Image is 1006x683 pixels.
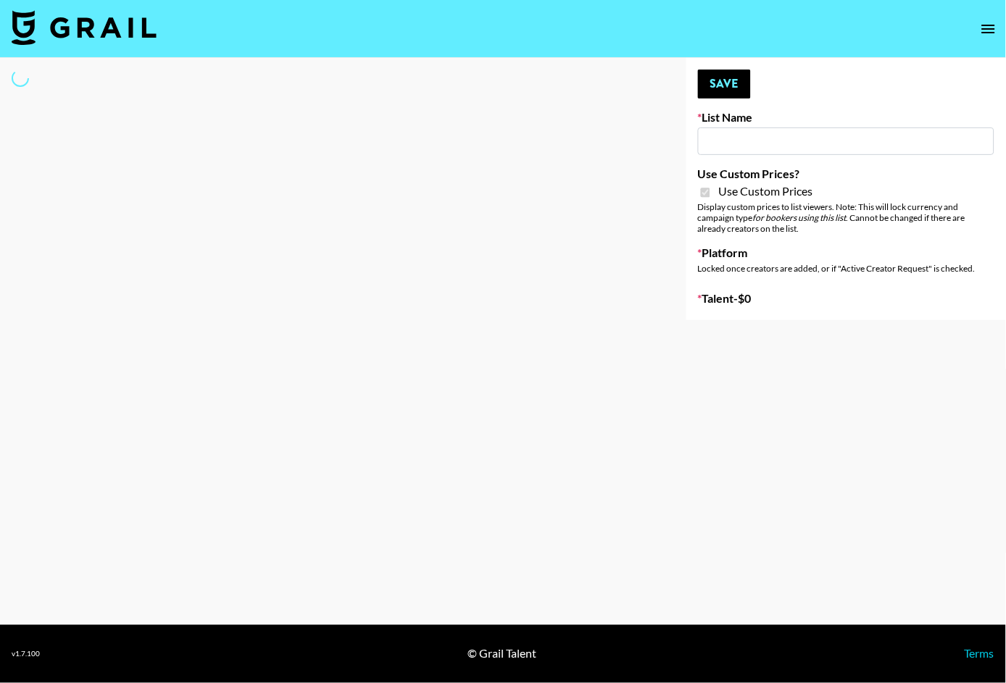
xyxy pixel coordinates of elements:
label: Use Custom Prices? [698,167,994,181]
img: Grail Talent [12,10,157,45]
button: Save [698,70,751,99]
span: Use Custom Prices [719,184,813,198]
div: v 1.7.100 [12,650,40,659]
label: Platform [698,246,994,260]
button: open drawer [974,14,1003,43]
div: Display custom prices to list viewers. Note: This will lock currency and campaign type . Cannot b... [698,201,994,234]
em: for bookers using this list [753,212,847,223]
label: Talent - $ 0 [698,291,994,306]
label: List Name [698,110,994,125]
a: Terms [965,647,994,661]
div: Locked once creators are added, or if "Active Creator Request" is checked. [698,263,994,274]
div: © Grail Talent [468,647,537,661]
